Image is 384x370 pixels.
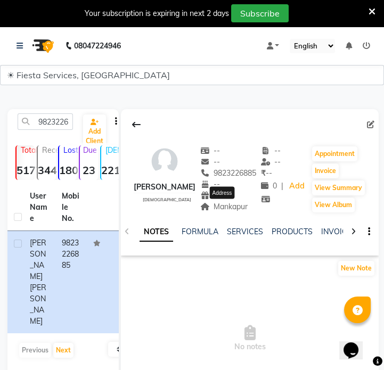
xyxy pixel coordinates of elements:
[30,238,46,281] span: [PERSON_NAME]
[85,8,229,19] div: Your subscription is expiring in next 2 days
[312,198,355,212] button: View Album
[63,145,77,155] p: Lost
[125,114,148,135] div: Back to Client
[231,4,289,22] button: Subscribe
[149,145,181,177] img: avatar
[30,283,46,326] span: [PERSON_NAME]
[23,184,55,231] th: User Name
[53,343,73,358] button: Next
[42,145,56,155] p: Recent
[261,146,281,155] span: --
[27,31,57,61] img: logo
[288,179,306,194] a: Add
[55,184,87,231] th: Mobile No.
[134,182,195,193] div: [PERSON_NAME]
[227,227,263,236] a: SERVICES
[200,179,220,189] span: --
[312,180,365,195] button: View Summary
[200,168,257,178] span: 9823226885
[272,227,313,236] a: PRODUCTS
[261,168,272,178] span: --
[281,180,283,192] span: |
[74,31,121,61] b: 08047224946
[261,157,281,167] span: --
[200,146,220,155] span: --
[200,157,220,167] span: --
[312,146,357,161] button: Appointment
[200,202,248,211] span: Mankapur
[140,223,173,242] a: NOTES
[55,231,87,333] td: 9823226885
[261,168,266,178] span: ₹
[18,113,73,130] input: Search by Name/Mobile/Email/Code
[82,145,98,155] p: Due
[21,145,35,155] p: Total
[339,327,373,359] iframe: chat widget
[83,114,106,149] a: Add Client
[80,163,98,177] strong: 23
[38,163,56,177] strong: 344
[209,186,234,199] div: Address
[182,227,218,236] a: FORMULA
[321,227,356,236] a: INVOICES
[59,163,77,177] strong: 1809
[338,261,374,276] button: New Note
[143,197,191,202] span: [DEMOGRAPHIC_DATA]
[261,181,277,191] span: 0
[17,163,35,177] strong: 5177
[101,163,119,177] strong: 221
[105,145,119,155] p: [DEMOGRAPHIC_DATA]
[312,163,339,178] button: Invoice
[200,191,220,200] span: --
